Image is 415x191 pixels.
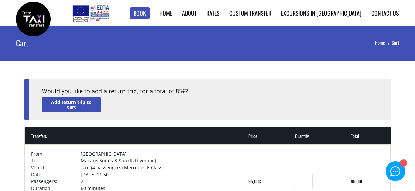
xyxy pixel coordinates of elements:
td: Date: [31,171,81,178]
td: Passengers: [31,178,81,185]
td: Taxi (4 passengers) Mercedes E Class [81,164,235,171]
div: Would you like to add a return trip, for a total of 85 ? [42,87,378,95]
td: [GEOGRAPHIC_DATA] [81,150,235,157]
th: Quantity [288,127,344,144]
span: € [182,88,185,95]
td: To: [31,157,81,164]
img: Crete Taxi Transfers | Crete Taxi Transfers Cart | Crete Taxi Transfers [16,2,51,36]
a: Custom Transfer [229,9,271,17]
h1: Cart [16,26,145,59]
a: Home [159,9,172,17]
bdi: 95,00 [351,178,363,185]
span: € [259,178,261,185]
a: Book [130,7,150,19]
bdi: 95,00 [248,178,261,185]
a: Add return trip to cart [42,97,101,112]
td: From: [31,150,81,157]
td: 2 [81,178,235,185]
th: Price [242,127,288,144]
th: Transfers [25,127,242,144]
th: Total [344,127,391,144]
img: e-bannersEUERDF180X90.jpg [71,3,110,23]
li: Cart [392,39,399,46]
a: Rates [207,9,220,17]
td: Macaris Suites & Spa (Rethymnon) [81,157,235,164]
a: Contact us [371,9,399,17]
a: Home [375,39,392,46]
span: € [361,178,363,185]
a: Excursions in [GEOGRAPHIC_DATA] [281,9,362,17]
a: About [182,9,197,17]
td: [DATE] 21:50 [81,171,235,178]
a: Crete Taxi Transfers | Crete Taxi Transfers Cart | Crete Taxi Transfers [16,15,51,22]
div: 1 [400,160,406,167]
td: Vehicle: [31,164,81,171]
input: Transfers quantity [295,174,313,189]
